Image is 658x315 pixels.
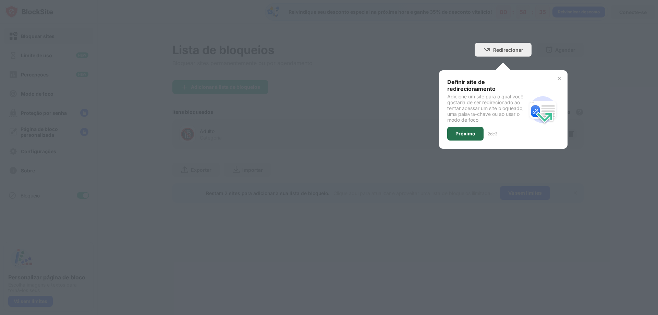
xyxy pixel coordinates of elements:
[526,93,559,126] img: redirect.svg
[447,94,524,123] font: Adicione um site para o qual você gostaria de ser redirecionado ao tentar acessar um site bloquea...
[493,47,523,53] font: Redirecionar
[455,131,475,136] font: Próximo
[495,131,497,136] font: 3
[488,131,490,136] font: 2
[447,78,496,92] font: Definir site de redirecionamento
[557,76,562,81] img: x-button.svg
[490,131,495,136] font: de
